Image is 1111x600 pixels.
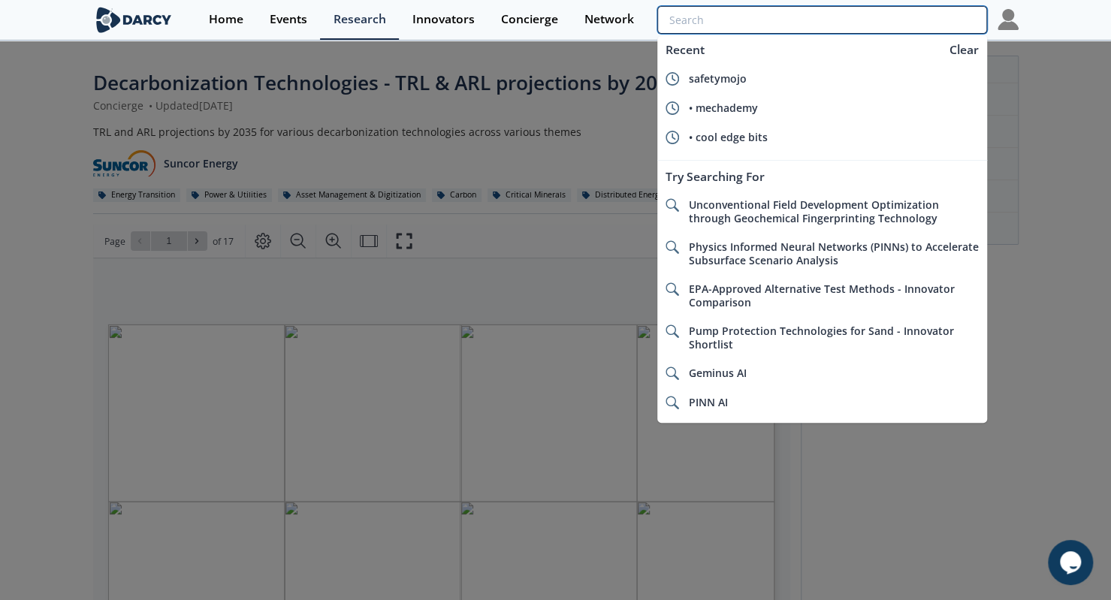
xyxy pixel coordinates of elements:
div: Concierge [501,14,558,26]
span: Unconventional Field Development Optimization through Geochemical Fingerprinting Technology [688,197,938,225]
img: icon [666,198,679,212]
span: Pump Protection Technologies for Sand - Innovator Shortlist [688,324,953,351]
span: safetymojo [688,71,746,86]
img: icon [666,324,679,338]
span: PINN AI [688,395,727,409]
img: icon [666,282,679,296]
input: Advanced Search [657,6,986,34]
div: Home [209,14,243,26]
img: icon [666,72,679,86]
img: icon [666,396,679,409]
div: Clear [944,41,984,59]
img: icon [666,101,679,115]
img: logo-wide.svg [93,7,175,33]
img: icon [666,240,679,254]
span: Physics Informed Neural Networks (PINNs) to Accelerate Subsurface Scenario Analysis [688,240,978,267]
img: icon [666,131,679,144]
img: Profile [998,9,1019,30]
span: • mechademy [688,101,757,115]
div: Research [334,14,386,26]
div: Try Searching For [657,163,986,191]
img: icon [666,366,679,380]
div: Events [270,14,307,26]
div: Recent [657,36,941,64]
div: Network [584,14,634,26]
div: Innovators [412,14,475,26]
span: • cool edge bits [688,130,767,144]
span: EPA-Approved Alternative Test Methods - Innovator Comparison [688,282,954,309]
span: Geminus AI [688,366,746,380]
iframe: chat widget [1048,540,1096,585]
